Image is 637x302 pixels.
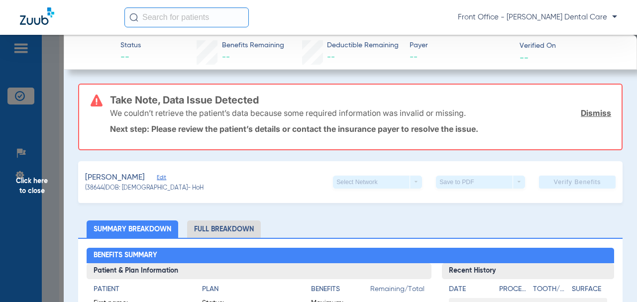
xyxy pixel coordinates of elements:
span: Benefits Remaining [222,40,284,51]
img: error-icon [91,95,103,106]
span: Edit [157,174,166,184]
h2: Benefits Summary [87,248,614,264]
span: -- [520,52,529,63]
span: Front Office - [PERSON_NAME] Dental Care [458,12,617,22]
app-breakdown-title: Date [449,284,491,298]
app-breakdown-title: Tooth/Quad [533,284,568,298]
h4: Patient [94,284,185,295]
h4: Tooth/Quad [533,284,568,295]
span: Verified On [520,41,621,51]
li: Summary Breakdown [87,220,178,238]
p: We couldn’t retrieve the patient’s data because some required information was invalid or missing. [110,108,466,118]
span: Payer [410,40,511,51]
p: Next step: Please review the patient’s details or contact the insurance payer to resolve the issue. [110,124,611,134]
h4: Surface [572,284,607,295]
h3: Take Note, Data Issue Detected [110,95,611,105]
span: (38644) DOB: [DEMOGRAPHIC_DATA] - HoH [85,184,204,193]
app-breakdown-title: Surface [572,284,607,298]
span: Status [120,40,141,51]
span: -- [327,53,335,61]
li: Full Breakdown [187,220,261,238]
h4: Procedure [499,284,530,295]
input: Search for patients [124,7,249,27]
iframe: Chat Widget [587,254,637,302]
img: Zuub Logo [20,7,54,25]
h4: Plan [202,284,293,295]
h4: Benefits [311,284,370,295]
app-breakdown-title: Procedure [499,284,530,298]
h3: Patient & Plan Information [87,263,431,279]
span: -- [222,53,230,61]
h4: Date [449,284,491,295]
h3: Recent History [442,263,614,279]
app-breakdown-title: Benefits [311,284,370,298]
span: Remaining/Total [370,284,425,298]
span: Deductible Remaining [327,40,399,51]
span: -- [410,51,511,64]
span: -- [120,51,141,64]
span: [PERSON_NAME] [85,172,145,184]
a: Dismiss [581,108,611,118]
img: Search Icon [129,13,138,22]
